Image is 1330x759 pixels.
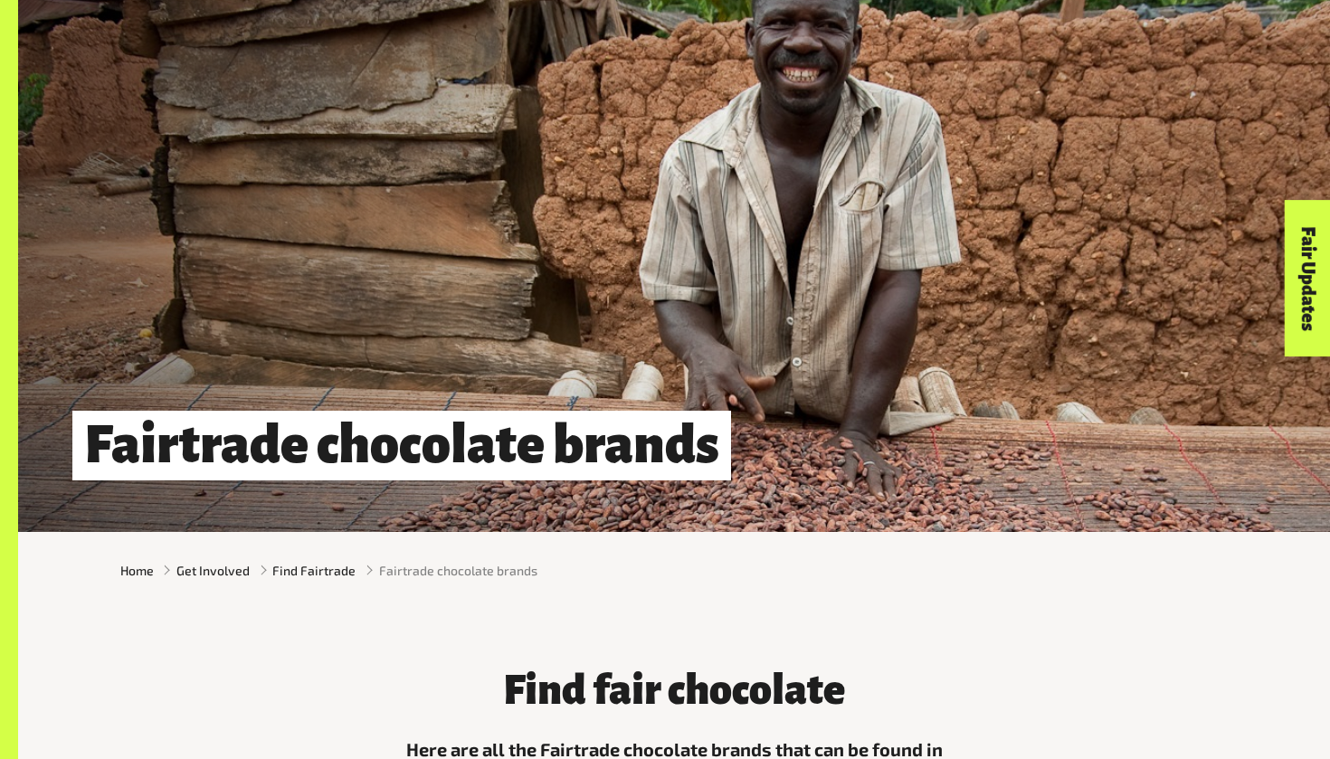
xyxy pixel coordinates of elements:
h3: Find fair chocolate [403,668,945,713]
a: Find Fairtrade [272,561,356,580]
span: Fairtrade chocolate brands [379,561,537,580]
a: Get Involved [176,561,250,580]
a: Home [120,561,154,580]
h1: Fairtrade chocolate brands [72,411,731,480]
